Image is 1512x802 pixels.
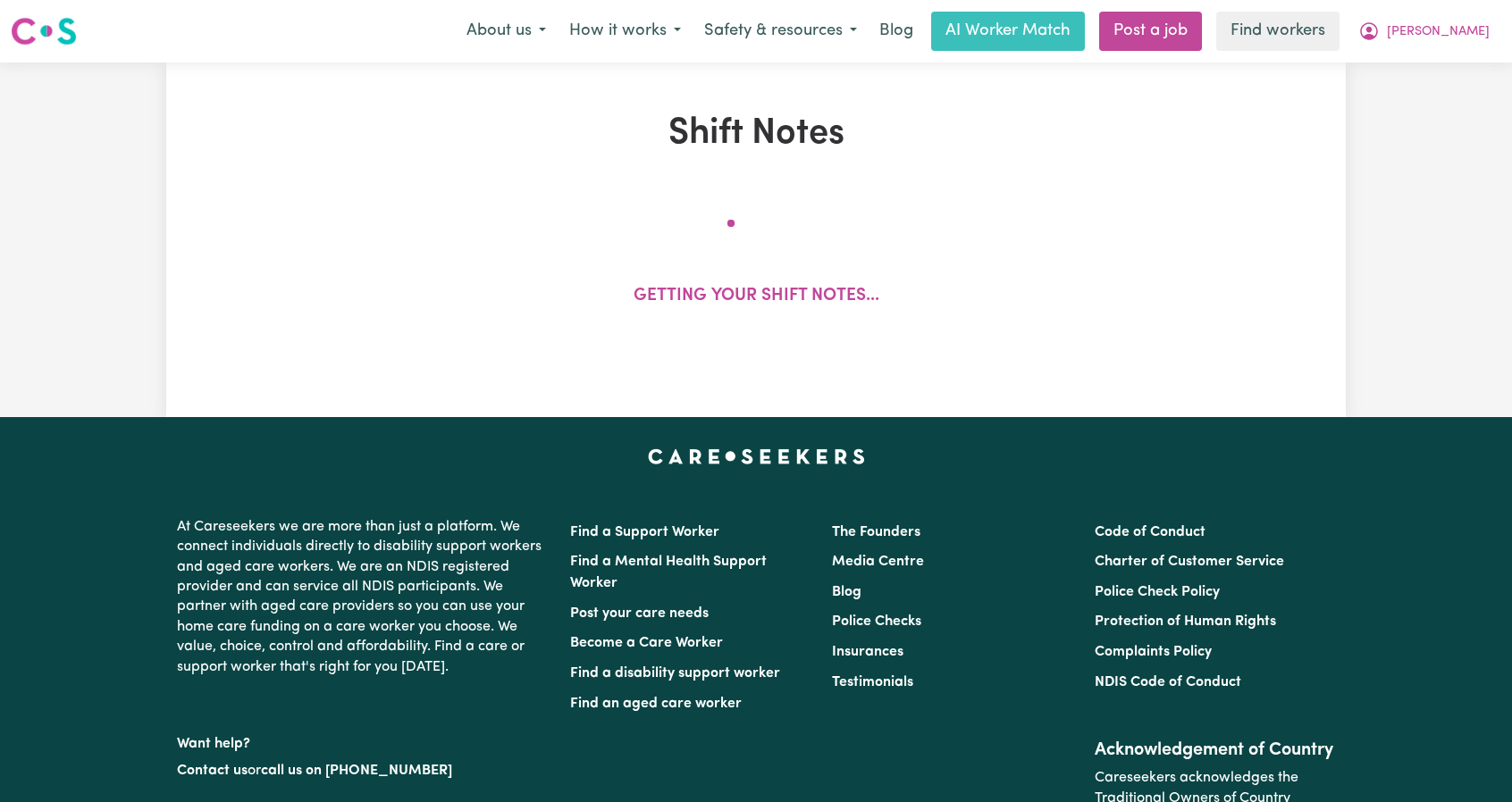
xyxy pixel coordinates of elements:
[177,754,549,788] p: or
[1095,739,1335,761] h2: Acknowledgement of Country
[1095,585,1220,599] a: Police Check Policy
[648,449,865,464] a: Careseekers home page
[11,11,77,52] a: Careseekers logo
[832,675,913,689] a: Testimonials
[832,614,921,629] a: Police Checks
[455,13,558,50] button: About us
[1387,22,1490,42] span: [PERSON_NAME]
[1095,675,1241,689] a: NDIS Code of Conduct
[570,636,723,650] a: Become a Care Worker
[931,12,1085,51] a: AI Worker Match
[832,525,920,539] a: The Founders
[177,727,549,754] p: Want help?
[374,113,1138,155] h1: Shift Notes
[1095,525,1205,539] a: Code of Conduct
[570,697,742,711] a: Find an aged care worker
[1216,12,1340,51] a: Find workers
[1095,614,1276,629] a: Protection of Human Rights
[177,764,248,778] a: Contact us
[832,555,924,569] a: Media Centre
[1095,555,1284,569] a: Charter of Customer Service
[261,764,452,778] a: call us on [PHONE_NUMBER]
[570,525,719,539] a: Find a Support Worker
[1099,12,1202,51] a: Post a job
[634,284,879,310] p: Getting your shift notes...
[558,13,693,50] button: How it works
[570,606,709,621] a: Post your care needs
[832,645,903,659] a: Insurances
[1095,645,1212,659] a: Complaints Policy
[177,510,549,684] p: At Careseekers we are more than just a platform. We connect individuals directly to disability su...
[570,555,767,590] a: Find a Mental Health Support Worker
[869,12,924,51] a: Blog
[570,666,780,681] a: Find a disability support worker
[832,585,861,599] a: Blog
[11,15,77,47] img: Careseekers logo
[1347,13,1501,50] button: My Account
[693,13,869,50] button: Safety & resources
